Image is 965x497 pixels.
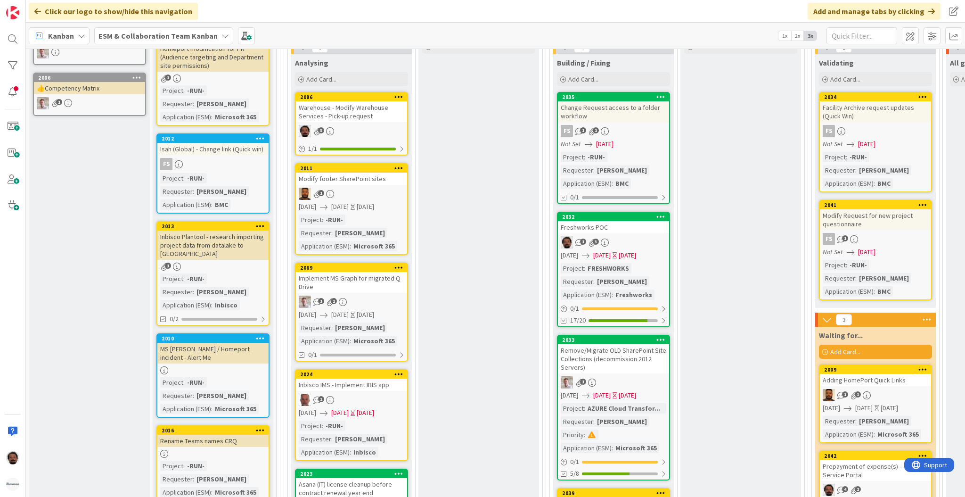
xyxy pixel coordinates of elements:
div: [PERSON_NAME] [857,416,911,426]
div: BMC [613,178,631,189]
div: 1/1 [296,143,407,155]
div: 2032 [558,213,669,221]
span: : [322,215,323,225]
div: 2012Isah (Global) - Change link (Quick win) [157,134,269,155]
span: 0/2 [170,314,179,324]
span: [DATE] [299,202,316,212]
div: 2032 [562,214,669,220]
div: AC [296,125,407,137]
div: 2006 [38,75,145,81]
span: 2 [318,396,324,402]
div: Requester [160,186,193,197]
div: [PERSON_NAME] [194,390,249,401]
div: [PERSON_NAME] [194,474,249,484]
div: Application (ESM) [299,447,350,457]
div: 2086 [296,93,407,101]
span: : [584,263,585,273]
span: : [183,461,185,471]
span: [DATE] [593,390,611,400]
div: Project [823,152,846,162]
span: : [331,323,333,333]
i: Not Set [823,248,843,256]
span: 2x [791,31,804,41]
span: [DATE] [299,408,316,418]
span: : [211,112,213,122]
div: Requester [299,228,331,238]
div: [PERSON_NAME] [194,287,249,297]
span: : [350,241,351,251]
span: [DATE] [855,403,873,413]
span: : [183,273,185,284]
div: Project [160,461,183,471]
div: 2035Change Request access to a folder workflow [558,93,669,122]
span: : [584,430,585,440]
span: : [193,287,194,297]
div: 2016 [162,427,269,434]
div: FS [157,158,269,170]
div: Rd [296,296,407,308]
span: : [612,178,613,189]
div: 2024 [296,370,407,379]
div: 2035 [562,94,669,100]
div: BMC [213,199,230,210]
img: Visit kanbanzone.com [6,6,19,19]
div: Application (ESM) [823,286,874,297]
div: 2016 [157,426,269,435]
div: BMC [875,286,893,297]
span: : [350,336,351,346]
div: Freshworks [613,290,654,300]
span: Kanban [48,30,74,41]
div: -RUN- [847,152,869,162]
div: 2042 [824,453,931,459]
div: Requester [823,416,855,426]
span: : [612,443,613,453]
span: 1 [580,239,586,245]
span: : [612,290,613,300]
div: 2023 [300,471,407,477]
span: : [183,85,185,96]
span: : [322,421,323,431]
div: Microsoft 365 [213,404,259,414]
div: 2041 [820,201,931,209]
img: AC [561,236,573,248]
span: [DATE] [299,310,316,320]
span: [DATE] [331,202,349,212]
img: Rd [299,296,311,308]
span: 1 [331,298,337,304]
div: Project [160,173,183,183]
span: [DATE] [823,403,840,413]
span: : [593,165,595,175]
div: Project [561,403,584,414]
div: 👍Competency Matrix [34,82,145,94]
div: AC [820,484,931,496]
div: [PERSON_NAME] [595,276,649,287]
div: Microsoft 365 [213,112,259,122]
span: 1 [56,99,62,105]
div: 2042 [820,452,931,460]
div: 2012 [162,135,269,142]
div: Remove/Migrate OLD SharePoint Site Collections (decommission 2012 Servers) [558,344,669,373]
span: Support [20,1,43,13]
div: [PERSON_NAME] [857,165,911,175]
div: 2086Warehouse - Modify Warehouse Services - Pick-up request [296,93,407,122]
span: 3 [836,314,852,325]
i: Not Set [561,140,581,148]
span: : [874,286,875,297]
div: Inbisco Plantool - research importing project data from datalake to [GEOGRAPHIC_DATA] [157,231,269,260]
div: Rd [34,97,145,109]
div: FS [820,233,931,245]
span: 1 [842,235,848,241]
span: : [874,429,875,439]
div: 2034 [824,94,931,100]
div: Modify footer SharePoint sites [296,173,407,185]
div: Project [299,215,322,225]
div: Project [561,263,584,273]
div: Application (ESM) [561,178,612,189]
span: : [211,300,213,310]
span: 0/1 [570,192,579,202]
div: MS [PERSON_NAME] / Homeport incident - Alert Me [157,343,269,364]
span: 1 [580,127,586,133]
div: Requester [561,276,593,287]
div: 2034 [820,93,931,101]
img: DM [299,188,311,200]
